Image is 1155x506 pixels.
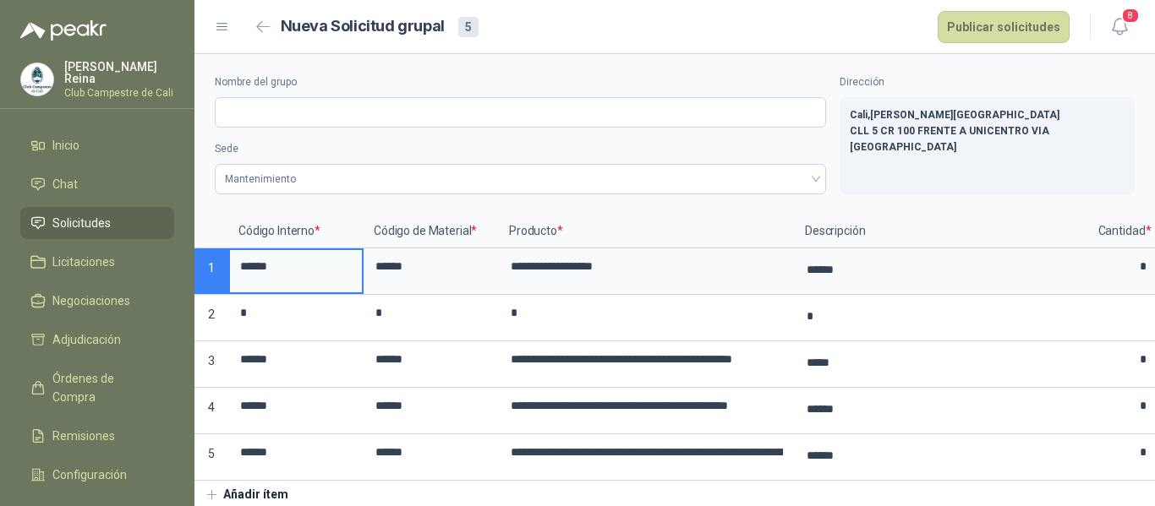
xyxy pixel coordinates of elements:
[52,427,115,445] span: Remisiones
[20,459,174,491] a: Configuración
[228,215,364,248] p: Código Interno
[20,324,174,356] a: Adjudicación
[1104,12,1135,42] button: 8
[20,246,174,278] a: Licitaciones
[194,434,228,481] p: 5
[52,465,127,484] span: Configuración
[458,17,479,37] div: 5
[938,11,1070,43] button: Publicar solicitudes
[194,295,228,341] p: 2
[850,107,1125,123] p: Cali , [PERSON_NAME][GEOGRAPHIC_DATA]
[850,123,1125,155] p: CLL 5 CR 100 FRENTE A UNICENTRO VIA [GEOGRAPHIC_DATA]
[499,215,795,248] p: Producto
[52,330,121,349] span: Adjudicación
[64,61,174,84] p: [PERSON_NAME] Reina
[52,369,158,406] span: Órdenes de Compra
[52,214,111,232] span: Solicitudes
[21,63,53,95] img: Company Logo
[215,141,826,157] label: Sede
[20,420,174,452] a: Remisiones
[64,88,174,98] p: Club Campestre de Cali
[52,136,79,155] span: Inicio
[840,74,1135,90] label: Dirección
[20,362,174,413] a: Órdenes de Compra
[52,253,115,271] span: Licitaciones
[215,74,826,90] label: Nombre del grupo
[1121,8,1140,24] span: 8
[20,168,174,200] a: Chat
[20,129,174,161] a: Inicio
[20,20,107,41] img: Logo peakr
[52,291,130,310] span: Negociaciones
[795,215,1091,248] p: Descripción
[194,388,228,434] p: 4
[194,248,228,295] p: 1
[194,341,228,388] p: 3
[52,175,78,193] span: Chat
[281,14,445,39] h2: Nueva Solicitud grupal
[20,285,174,317] a: Negociaciones
[364,215,499,248] p: Código de Material
[20,207,174,239] a: Solicitudes
[225,166,816,192] span: Mantenimiento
